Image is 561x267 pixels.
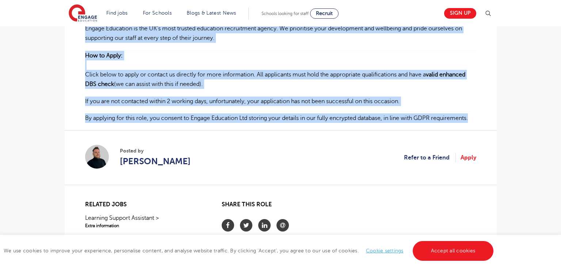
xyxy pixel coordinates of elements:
a: Sign up [444,8,476,19]
a: [PERSON_NAME] [120,155,191,168]
h2: Related jobs [85,201,202,208]
a: Find jobs [106,10,128,16]
a: Refer to a Friend [404,153,456,162]
span: We use cookies to improve your experience, personalise content, and analyse website traffic. By c... [4,248,495,253]
a: Accept all cookies [413,241,494,261]
a: Learning Support Assistant >Extra information [85,214,202,229]
a: Apply [461,153,476,162]
h2: Share this role [222,201,339,212]
p: Click below to apply or contact us directly for more information. All applicants must hold the ap... [85,51,476,89]
a: Recruit [310,8,339,19]
span: Recruit [316,11,333,16]
span: Posted by [120,147,191,155]
a: For Schools [143,10,172,16]
p: By applying for this role, you consent to Engage Education Ltd storing your details in our fully ... [85,113,476,123]
strong: How to Apply: [85,52,123,59]
span: Extra information [85,222,202,229]
img: Engage Education [69,4,97,23]
span: Schools looking for staff [262,11,309,16]
a: Blogs & Latest News [187,10,236,16]
a: Cookie settings [366,248,404,253]
p: If you are not contacted within 2 working days, unfortunately, your application has not been succ... [85,97,476,106]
